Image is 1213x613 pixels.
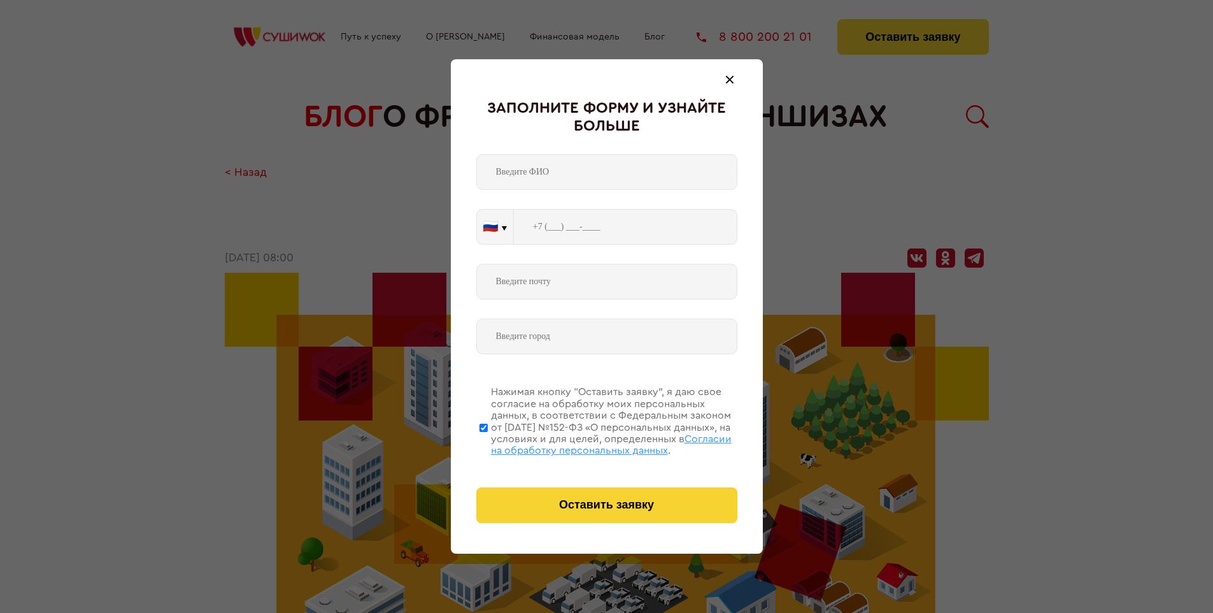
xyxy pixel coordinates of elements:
div: Заполните форму и узнайте больше [476,100,737,135]
input: Введите почту [476,264,737,299]
input: Введите ФИО [476,154,737,190]
span: Согласии на обработку персональных данных [491,434,732,456]
button: 🇷🇺 [477,210,513,244]
div: Нажимая кнопку “Оставить заявку”, я даю свое согласие на обработку моих персональных данных, в со... [491,386,737,456]
button: Оставить заявку [476,487,737,523]
input: +7 (___) ___-____ [514,209,737,245]
input: Введите город [476,319,737,354]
